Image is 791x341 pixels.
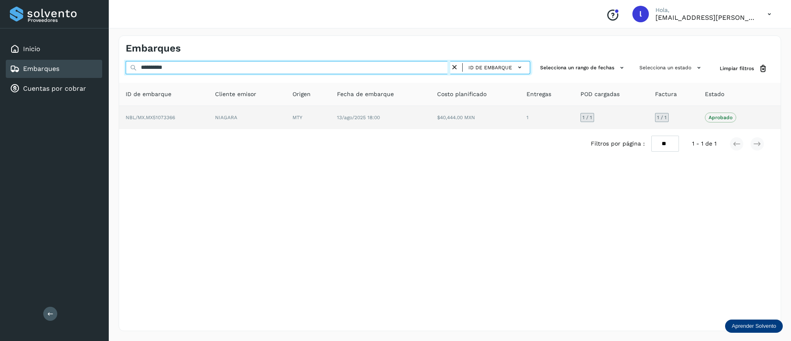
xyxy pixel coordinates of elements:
span: 13/ago/2025 18:00 [337,115,380,120]
a: Cuentas por cobrar [23,85,86,92]
div: Aprender Solvento [725,320,783,333]
span: 1 - 1 de 1 [692,139,716,148]
div: Inicio [6,40,102,58]
span: 1 / 1 [657,115,667,120]
span: Fecha de embarque [337,90,394,99]
span: Costo planificado [437,90,487,99]
td: 1 [520,106,574,129]
span: POD cargadas [580,90,620,99]
span: Cliente emisor [215,90,256,99]
button: Limpiar filtros [713,61,774,76]
span: Factura [655,90,677,99]
button: ID de embarque [466,61,527,73]
td: NIAGARA [208,106,286,129]
div: Cuentas por cobrar [6,80,102,98]
p: Aprender Solvento [732,323,776,329]
p: Aprobado [709,115,732,120]
button: Selecciona un rango de fechas [537,61,630,75]
a: Embarques [23,65,59,73]
td: MTY [286,106,330,129]
p: Hola, [655,7,754,14]
span: NBL/MX.MX51073366 [126,115,175,120]
span: 1 / 1 [583,115,592,120]
span: ID de embarque [468,64,512,71]
span: Filtros por página : [591,139,645,148]
div: Embarques [6,60,102,78]
button: Selecciona un estado [636,61,707,75]
h4: Embarques [126,42,181,54]
span: Entregas [527,90,551,99]
a: Inicio [23,45,40,53]
td: $40,444.00 MXN [431,106,520,129]
p: Proveedores [28,17,99,23]
span: Limpiar filtros [720,65,754,72]
span: Origen [293,90,311,99]
span: Estado [705,90,724,99]
span: ID de embarque [126,90,171,99]
p: lauraamalia.castillo@xpertal.com [655,14,754,21]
